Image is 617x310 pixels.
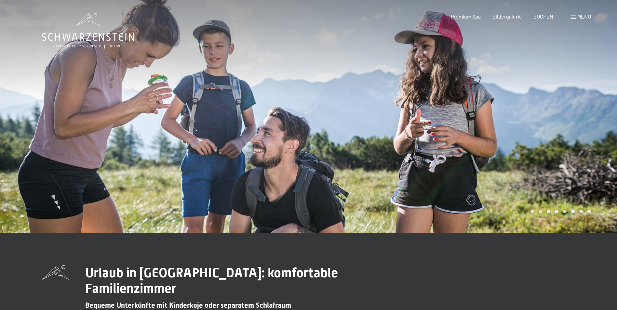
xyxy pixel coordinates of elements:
a: Bildergalerie [492,13,522,19]
a: BUCHEN [533,13,553,19]
div: Carousel Page 3 [547,210,550,213]
div: Carousel Page 2 [539,210,542,213]
div: Carousel Page 6 (Current Slide) [571,210,575,213]
span: Urlaub in [GEOGRAPHIC_DATA]: komfortable Familienzimmer [85,265,338,296]
div: Carousel Pagination [528,210,591,213]
div: Carousel Page 4 [555,210,558,213]
span: Bequeme Unterkünfte mit Kinderkoje oder separatem Schlafraum [85,301,291,309]
div: Carousel Page 8 [587,210,591,213]
span: Menü [577,13,591,19]
div: Carousel Page 1 [530,210,534,213]
a: Premium Spa [451,13,481,19]
div: Carousel Page 5 [563,210,567,213]
div: Carousel Page 7 [579,210,583,213]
